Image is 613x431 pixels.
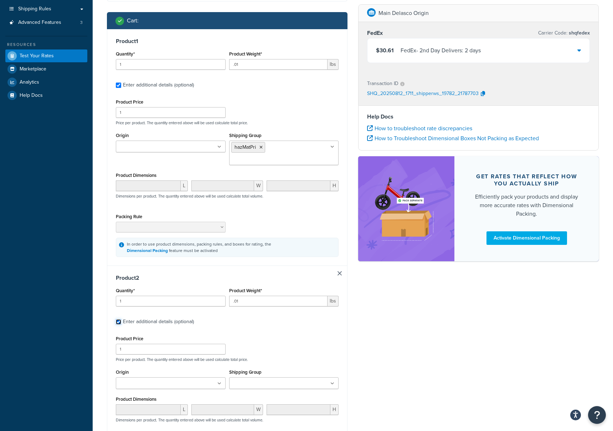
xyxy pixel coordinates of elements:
input: 0.00 [229,59,328,70]
div: In order to use product dimensions, packing rules, and boxes for rating, the feature must be acti... [127,241,271,254]
input: 0.00 [229,296,328,306]
p: Main Delasco Origin [378,8,429,18]
h3: Product 2 [116,274,339,282]
p: SHQ_20250812_1711_shipperws_19782_21787703 [367,89,479,99]
label: Quantity* [116,51,135,57]
a: Advanced Features3 [5,16,87,29]
input: 0.0 [116,59,226,70]
a: Analytics [5,76,87,89]
p: Price per product. The quantity entered above will be used calculate total price. [114,120,340,125]
span: 3 [80,20,83,26]
label: Product Weight* [229,288,262,293]
a: How to troubleshoot rate discrepancies [367,124,472,132]
span: Advanced Features [18,20,61,26]
label: Shipping Group [229,133,262,138]
h3: FedEx [367,30,383,37]
div: Get rates that reflect how you actually ship [472,173,582,187]
li: Advanced Features [5,16,87,29]
a: Remove Item [338,271,342,275]
div: FedEx - 2nd Day Delivers: 2 days [401,46,481,56]
a: Shipping Rules [5,2,87,16]
div: Efficiently pack your products and display more accurate rates with Dimensional Packing. [472,193,582,218]
p: Dimensions per product. The quantity entered above will be used calculate total volume. [114,194,263,199]
span: Test Your Rates [20,53,54,59]
span: Marketplace [20,66,46,72]
div: Enter additional details (optional) [123,80,194,90]
label: Product Weight* [229,51,262,57]
div: Enter additional details (optional) [123,317,194,327]
span: Help Docs [20,93,43,99]
a: Activate Dimensional Packing [486,231,567,245]
span: Analytics [20,79,39,85]
span: hazMatPri [235,143,256,151]
span: lbs [328,59,339,70]
button: Open Resource Center [588,406,606,424]
span: Shipping Rules [18,6,51,12]
input: Enter additional details (optional) [116,83,121,88]
a: How to Troubleshoot Dimensional Boxes Not Packing as Expected [367,134,539,142]
p: Carrier Code: [538,28,590,38]
span: H [330,180,339,191]
span: $30.61 [376,46,394,54]
span: shqfedex [567,29,590,37]
a: Test Your Rates [5,49,87,62]
label: Origin [116,133,129,138]
a: Dimensional Packing [127,247,168,254]
label: Product Price [116,336,143,341]
img: feature-image-dim-d40ad3071a2b3c8e08177464837368e35600d3c5e73b18a22c1e4bb210dc32ac.png [369,167,444,251]
p: Dimensions per product. The quantity entered above will be used calculate total volume. [114,417,263,422]
label: Shipping Group [229,369,262,375]
span: L [181,404,188,415]
h2: Cart : [127,17,139,24]
label: Quantity* [116,288,135,293]
span: L [181,180,188,191]
h3: Product 1 [116,38,339,45]
input: 0.0 [116,296,226,306]
label: Product Dimensions [116,396,156,402]
span: lbs [328,296,339,306]
span: W [254,180,263,191]
label: Product Dimensions [116,173,156,178]
p: Transaction ID [367,79,398,89]
a: Marketplace [5,63,87,75]
input: Enter additional details (optional) [116,319,121,325]
label: Origin [116,369,129,375]
label: Product Price [116,99,143,105]
span: H [330,404,339,415]
h4: Help Docs [367,112,590,121]
div: Resources [5,42,87,48]
label: Packing Rule [116,214,142,219]
span: W [254,404,263,415]
p: Price per product. The quantity entered above will be used calculate total price. [114,357,340,362]
a: Help Docs [5,89,87,102]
